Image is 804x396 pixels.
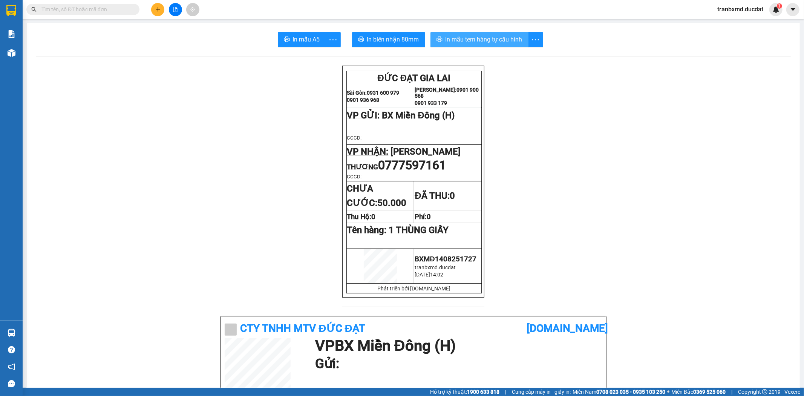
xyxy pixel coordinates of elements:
strong: 0708 023 035 - 0935 103 250 [596,389,665,395]
span: caret-down [790,6,796,13]
span: 0 [427,213,431,221]
li: VP [PERSON_NAME] [52,41,100,49]
span: BX Miền Đông (H) [382,110,455,121]
button: plus [151,3,164,16]
span: printer [436,36,443,43]
span: CCCD: [347,135,362,141]
h1: Gửi: [315,353,599,374]
span: 1 THÙNG GIẤY [389,225,449,235]
strong: 1900 633 818 [467,389,499,395]
button: aim [186,3,199,16]
strong: CHƯA CƯỚC: [347,183,407,208]
span: In mẫu tem hàng tự cấu hình [446,35,522,44]
span: plus [155,7,161,12]
span: 50.000 [378,198,407,208]
span: copyright [762,389,767,394]
span: [DATE] [415,272,430,278]
span: Tên hàng: [347,225,449,235]
button: caret-down [786,3,799,16]
span: ĐỨC ĐẠT GIA LAI [378,73,451,83]
span: | [731,388,732,396]
span: 0 [450,190,455,201]
span: | [505,388,506,396]
span: [PERSON_NAME] [391,146,461,157]
span: printer [358,36,364,43]
strong: 0369 525 060 [693,389,726,395]
span: file-add [173,7,178,12]
span: search [31,7,37,12]
span: 0 [372,213,376,221]
strong: ĐÃ THU: [415,190,455,201]
strong: 0931 600 979 [367,90,400,96]
strong: [PERSON_NAME]: [415,87,456,93]
span: 0777597161 [378,158,446,172]
strong: Thu Hộ: [347,213,376,221]
span: Miền Nam [573,388,665,396]
strong: Phí: [415,213,431,221]
span: Miền Bắc [671,388,726,396]
span: In biên nhận 80mm [367,35,419,44]
span: BXMĐ1408251727 [415,255,476,263]
img: warehouse-icon [8,49,15,57]
img: logo-vxr [6,5,16,16]
span: tranbxmd.ducdat [711,5,769,14]
strong: 0901 900 568 [415,87,479,99]
td: Phát triển bởi [DOMAIN_NAME] [346,284,482,293]
span: Hỗ trợ kỹ thuật: [430,388,499,396]
button: more [528,32,543,47]
span: notification [8,363,15,370]
span: In mẫu A5 [293,35,320,44]
span: THƯƠNG [347,163,378,171]
strong: Sài Gòn: [347,90,367,96]
span: 1 [778,3,781,9]
span: 14:02 [430,272,443,278]
input: Tìm tên, số ĐT hoặc mã đơn [41,5,130,14]
button: more [326,32,341,47]
button: printerIn mẫu tem hàng tự cấu hình [430,32,528,47]
img: warehouse-icon [8,329,15,337]
b: [DOMAIN_NAME] [527,322,608,335]
span: Cung cấp máy in - giấy in: [512,388,571,396]
button: printerIn biên nhận 80mm [352,32,425,47]
img: icon-new-feature [773,6,779,13]
strong: 0901 936 968 [347,97,380,103]
li: VP BX Miền Đông (H) [4,41,52,57]
strong: 0901 933 179 [415,100,447,106]
button: printerIn mẫu A5 [278,32,326,47]
span: tranbxmd.ducdat [415,264,456,270]
b: CTy TNHH MTV ĐỨC ĐẠT [240,322,365,335]
span: ⚪️ [667,390,669,393]
span: more [326,35,340,45]
h1: VP BX Miền Đông (H) [315,338,599,353]
span: printer [284,36,290,43]
span: aim [190,7,195,12]
span: CCCD: [347,174,362,180]
button: file-add [169,3,182,16]
span: VP GỬI: [347,110,380,121]
span: more [528,35,543,45]
span: message [8,380,15,387]
span: VP NHẬN: [347,146,389,157]
img: solution-icon [8,30,15,38]
span: environment [52,51,57,56]
li: CTy TNHH MTV ĐỨC ĐẠT [4,4,109,32]
sup: 1 [777,3,782,9]
span: question-circle [8,346,15,353]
